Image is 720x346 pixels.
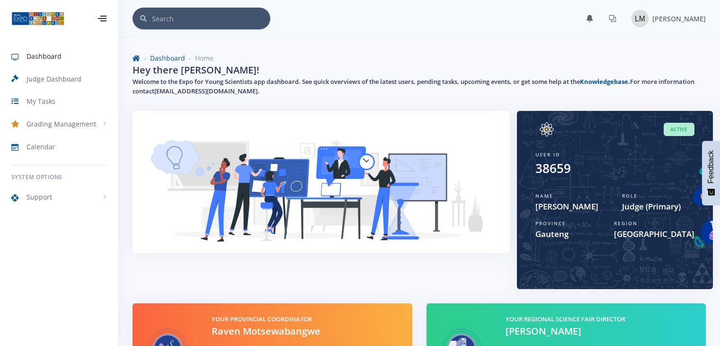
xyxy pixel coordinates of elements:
span: Judge (Primary) [622,200,694,213]
span: Role [622,192,638,199]
button: Feedback - Show survey [702,141,720,205]
span: Gauteng [535,228,600,240]
h5: Your Provincial Coordinator [212,315,400,324]
img: ... [11,11,64,26]
h5: Your Regional Science Fair Director [506,315,694,324]
span: Raven Motsewabangwe [212,325,320,337]
li: Home [185,53,213,63]
a: Knowledgebase. [580,77,630,86]
img: Learner [144,122,498,257]
div: 38659 [535,159,571,178]
span: Name [535,192,553,199]
span: [GEOGRAPHIC_DATA] [614,228,694,240]
span: Province [535,220,566,227]
span: My Tasks [27,96,55,106]
h6: System Options [11,173,107,182]
a: Dashboard [150,54,185,63]
span: Feedback [707,150,715,183]
a: [EMAIL_ADDRESS][DOMAIN_NAME] [154,87,258,95]
span: [PERSON_NAME] [535,200,608,213]
input: Search [152,8,270,29]
nav: breadcrumb [133,53,706,63]
img: Image placeholder [535,122,558,137]
span: Region [614,220,638,227]
span: Grading Management [27,119,96,129]
span: Dashboard [27,51,62,61]
span: Calendar [27,142,55,152]
h2: Hey there [PERSON_NAME]! [133,63,259,77]
span: Support [27,192,52,202]
span: User ID [535,151,560,158]
h5: Welcome to the Expo for Young Scientists app dashboard. See quick overviews of the latest users, ... [133,77,706,96]
span: Judge Dashboard [27,74,81,84]
a: Image placeholder [PERSON_NAME] [624,8,706,29]
span: [PERSON_NAME] [506,325,581,337]
span: [PERSON_NAME] [652,14,706,23]
span: Active [664,123,694,137]
img: Image placeholder [631,10,649,27]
